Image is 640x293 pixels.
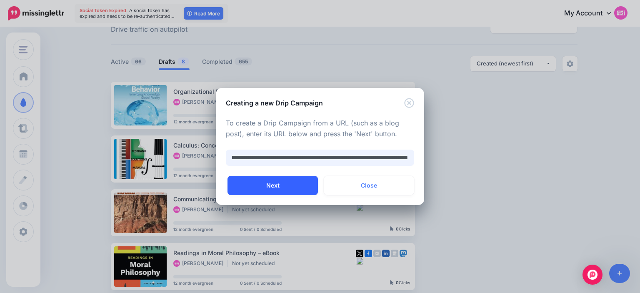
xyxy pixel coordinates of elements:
[226,98,323,108] h5: Creating a new Drip Campaign
[404,98,414,108] button: Close
[226,118,414,140] p: To create a Drip Campaign from a URL (such as a blog post), enter its URL below and press the 'Ne...
[582,265,602,285] div: Open Intercom Messenger
[324,176,414,195] button: Close
[227,176,318,195] button: Next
